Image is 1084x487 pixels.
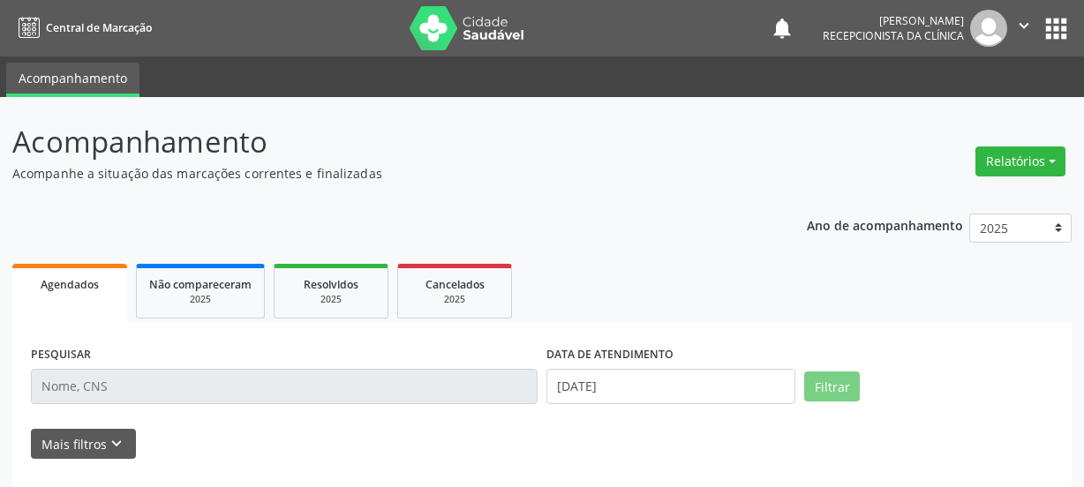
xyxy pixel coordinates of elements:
button: notifications [770,16,794,41]
span: Resolvidos [304,277,358,292]
i: keyboard_arrow_down [107,434,126,453]
span: Não compareceram [149,277,252,292]
div: 2025 [287,293,375,306]
a: Acompanhamento [6,63,139,97]
div: 2025 [149,293,252,306]
div: [PERSON_NAME] [823,13,964,28]
span: Central de Marcação [46,20,152,35]
p: Ano de acompanhamento [807,214,963,236]
span: Recepcionista da clínica [823,28,964,43]
span: Agendados [41,277,99,292]
input: Nome, CNS [31,369,538,404]
div: 2025 [410,293,499,306]
p: Acompanhamento [12,120,754,164]
p: Acompanhe a situação das marcações correntes e finalizadas [12,164,754,183]
span: Cancelados [425,277,485,292]
button: Mais filtroskeyboard_arrow_down [31,429,136,460]
i:  [1014,16,1034,35]
img: img [970,10,1007,47]
button:  [1007,10,1041,47]
label: DATA DE ATENDIMENTO [546,341,674,369]
button: apps [1041,13,1072,44]
button: Relatórios [975,146,1065,176]
button: Filtrar [804,371,860,401]
a: Central de Marcação [12,13,152,42]
label: PESQUISAR [31,341,91,369]
input: Selecione um intervalo [546,369,795,404]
